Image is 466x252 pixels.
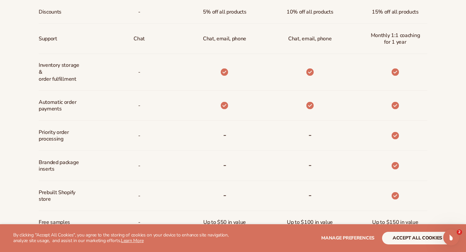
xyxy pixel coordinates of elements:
[203,216,246,229] span: Up to $50 in value
[287,6,333,18] span: 10% off all products
[138,160,140,172] span: -
[138,100,140,112] span: -
[369,29,422,49] span: Monthly 1:1 coaching for 1 year
[457,230,462,235] span: 2
[39,187,83,206] span: Prebuilt Shopify store
[321,232,374,244] button: Manage preferences
[287,216,333,229] span: Up to $100 in value
[372,6,419,18] span: 15% off all products
[308,190,312,200] b: -
[39,59,83,85] span: Inventory storage & order fulfillment
[223,190,226,200] b: -
[39,216,70,229] span: Free samples
[134,33,145,45] p: Chat
[13,232,239,244] p: By clicking "Accept All Cookies", you agree to the storing of cookies on your device to enhance s...
[39,126,83,146] span: Priority order processing
[203,33,246,45] p: Chat, email, phone
[138,6,140,18] span: -
[382,232,453,244] button: accept all cookies
[308,160,312,170] b: -
[223,160,226,170] b: -
[138,66,140,78] p: -
[39,156,83,176] span: Branded package inserts
[39,96,83,115] span: Automatic order payments
[39,33,57,45] span: Support
[308,130,312,140] b: -
[203,6,247,18] span: 5% off all products
[288,33,331,45] span: Chat, email, phone
[138,216,140,229] span: -
[138,130,140,142] span: -
[121,237,143,244] a: Learn More
[138,190,140,202] span: -
[372,216,418,229] span: Up to $150 in value
[223,130,226,140] b: -
[443,230,459,245] iframe: Intercom live chat
[39,6,61,18] span: Discounts
[321,235,374,241] span: Manage preferences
